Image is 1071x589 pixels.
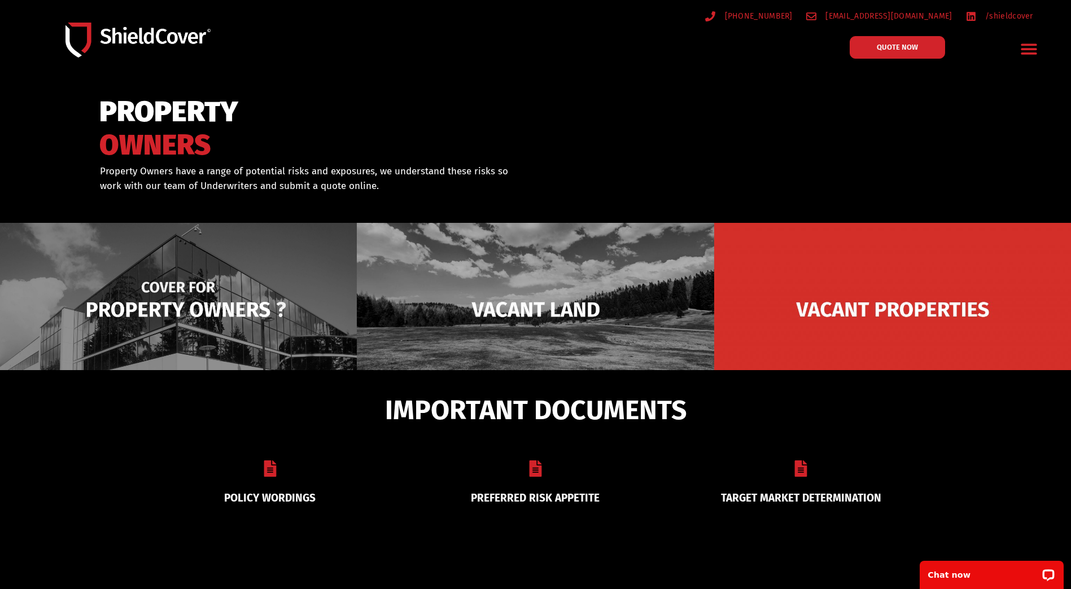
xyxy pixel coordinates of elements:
[705,9,793,23] a: [PHONE_NUMBER]
[224,491,316,504] a: POLICY WORDINGS
[722,9,793,23] span: [PHONE_NUMBER]
[385,399,687,421] span: IMPORTANT DOCUMENTS
[823,9,952,23] span: [EMAIL_ADDRESS][DOMAIN_NAME]
[966,9,1033,23] a: /shieldcover
[99,100,238,124] span: PROPERTY
[806,9,952,23] a: [EMAIL_ADDRESS][DOMAIN_NAME]
[850,36,945,59] a: QUOTE NOW
[982,9,1033,23] span: /shieldcover
[100,164,521,193] p: Property Owners have a range of potential risks and exposures, we understand these risks so work ...
[877,43,918,51] span: QUOTE NOW
[357,223,714,396] img: Vacant Land liability cover
[1016,36,1042,62] div: Menu Toggle
[471,491,600,504] a: PREFERRED RISK APPETITE
[912,553,1071,589] iframe: LiveChat chat widget
[721,491,881,504] a: TARGET MARKET DETERMINATION
[65,23,211,58] img: Shield-Cover-Underwriting-Australia-logo-full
